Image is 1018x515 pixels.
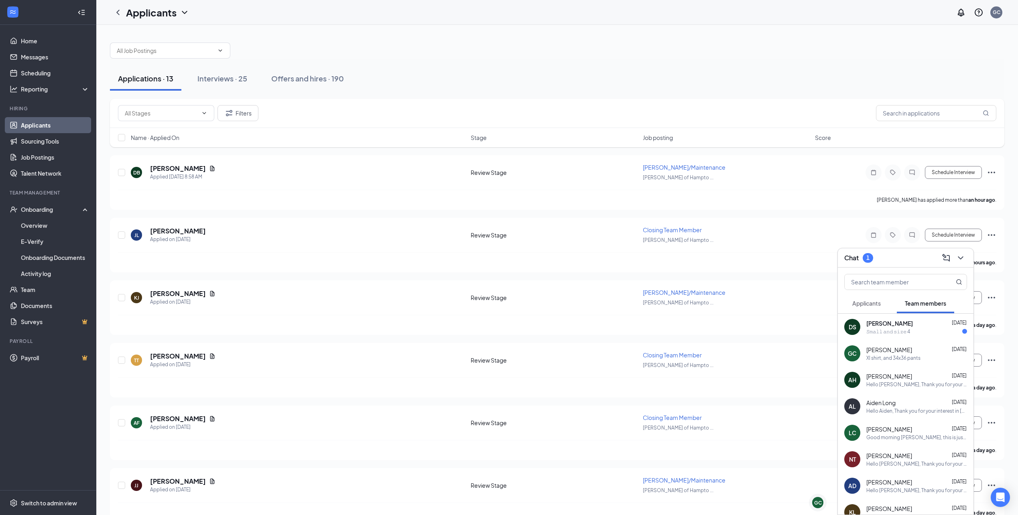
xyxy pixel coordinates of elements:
[471,134,487,142] span: Stage
[815,134,831,142] span: Score
[987,230,996,240] svg: Ellipses
[845,274,940,290] input: Search team member
[134,482,138,489] div: JJ
[21,65,89,81] a: Scheduling
[134,294,139,301] div: KJ
[848,349,857,357] div: GC
[197,73,247,83] div: Interviews · 25
[866,355,920,361] div: Xl shirt, and 34x36 pants
[866,399,896,407] span: Aiden Long
[150,414,206,423] h5: [PERSON_NAME]
[10,85,18,93] svg: Analysis
[10,499,18,507] svg: Settings
[866,487,967,494] div: Hello [PERSON_NAME], Thank you for your interest in [PERSON_NAME]! We appreciate you taking the t...
[643,226,702,233] span: Closing Team Member
[905,300,946,307] span: Team members
[877,197,996,203] p: [PERSON_NAME] has applied more than .
[925,229,982,241] button: Schedule Interview
[907,232,917,238] svg: ChatInactive
[966,260,995,266] b: 17 hours ago
[21,49,89,65] a: Messages
[21,298,89,314] a: Documents
[952,426,967,432] span: [DATE]
[217,105,258,121] button: Filter Filters
[643,237,713,243] span: [PERSON_NAME] of Hampto ...
[113,8,123,17] svg: ChevronLeft
[987,168,996,177] svg: Ellipses
[907,169,917,176] svg: ChatInactive
[866,478,912,486] span: [PERSON_NAME]
[118,73,173,83] div: Applications · 13
[987,293,996,302] svg: Ellipses
[849,402,856,410] div: AL
[814,499,822,506] div: GC
[224,108,234,118] svg: Filter
[940,251,953,264] button: ComposeMessage
[643,476,725,484] span: [PERSON_NAME]/Maintenance
[150,164,206,173] h5: [PERSON_NAME]
[150,423,215,431] div: Applied on [DATE]
[866,381,967,388] div: Hello [PERSON_NAME], Thank you for your interest in [PERSON_NAME]! We appreciate you taking the t...
[209,478,215,485] svg: Document
[869,232,878,238] svg: Note
[848,376,856,384] div: AH
[973,447,995,453] b: a day ago
[866,254,870,261] div: 1
[209,165,215,172] svg: Document
[952,373,967,379] span: [DATE]
[21,499,77,507] div: Switch to admin view
[21,117,89,133] a: Applicants
[209,353,215,359] svg: Document
[952,399,967,405] span: [DATE]
[21,205,83,213] div: Onboarding
[131,134,179,142] span: Name · Applied On
[983,110,989,116] svg: MagnifyingGlass
[21,149,89,165] a: Job Postings
[993,9,1000,16] div: GC
[643,174,713,180] span: [PERSON_NAME] of Hampto ...
[866,319,913,327] span: [PERSON_NAME]
[991,488,1010,507] div: Open Intercom Messenger
[150,289,206,298] h5: [PERSON_NAME]
[866,452,912,460] span: [PERSON_NAME]
[866,460,967,467] div: Hello [PERSON_NAME], Thank you for your interest in [PERSON_NAME]! We appreciate you taking the t...
[849,323,856,331] div: DS
[643,134,673,142] span: Job posting
[866,425,912,433] span: [PERSON_NAME]
[987,418,996,428] svg: Ellipses
[209,416,215,422] svg: Document
[21,165,89,181] a: Talent Network
[852,300,881,307] span: Applicants
[643,414,702,421] span: Closing Team Member
[21,133,89,149] a: Sourcing Tools
[973,322,995,328] b: a day ago
[643,289,725,296] span: [PERSON_NAME]/Maintenance
[987,355,996,365] svg: Ellipses
[10,105,88,112] div: Hiring
[968,197,995,203] b: an hour ago
[643,425,713,431] span: [PERSON_NAME] of Hampto ...
[125,109,198,118] input: All Stages
[952,452,967,458] span: [DATE]
[21,266,89,282] a: Activity log
[471,481,638,489] div: Review Stage
[209,290,215,297] svg: Document
[643,362,713,368] span: [PERSON_NAME] of Hampto ...
[848,482,856,490] div: AD
[941,253,951,263] svg: ComposeMessage
[117,46,214,55] input: All Job Postings
[150,227,206,235] h5: [PERSON_NAME]
[954,251,967,264] button: ChevronDown
[201,110,207,116] svg: ChevronDown
[134,420,140,426] div: AF
[150,298,215,306] div: Applied on [DATE]
[150,477,206,486] h5: [PERSON_NAME]
[21,85,90,93] div: Reporting
[866,328,910,335] div: 𝚂𝚖𝚊𝚕𝚕 𝚊𝚗𝚍 𝚜𝚒𝚣𝚎 4
[21,350,89,366] a: PayrollCrown
[134,232,139,239] div: JL
[150,173,215,181] div: Applied [DATE] 8:58 AM
[150,235,206,243] div: Applied on [DATE]
[10,338,88,345] div: Payroll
